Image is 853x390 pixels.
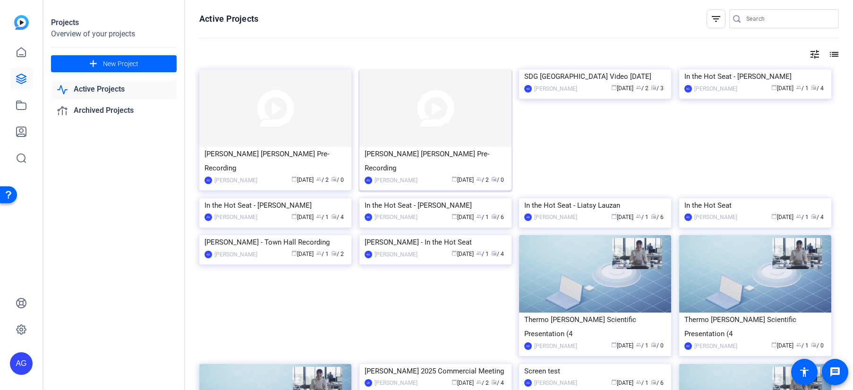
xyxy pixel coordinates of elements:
[684,313,826,341] div: Thermo [PERSON_NAME] Scientific Presentation (4
[214,176,257,185] div: [PERSON_NAME]
[452,214,474,220] span: [DATE]
[636,213,641,219] span: group
[636,214,648,220] span: / 1
[684,85,692,93] div: AG
[796,85,809,92] span: / 1
[365,235,506,249] div: [PERSON_NAME] - In the Hot Seat
[491,214,504,220] span: / 6
[611,342,617,348] span: calendar_today
[611,85,633,92] span: [DATE]
[636,379,641,385] span: group
[291,213,297,219] span: calendar_today
[452,250,457,256] span: calendar_today
[771,213,777,219] span: calendar_today
[375,378,418,388] div: [PERSON_NAME]
[452,213,457,219] span: calendar_today
[534,212,577,222] div: [PERSON_NAME]
[476,379,482,385] span: group
[611,342,633,349] span: [DATE]
[771,342,793,349] span: [DATE]
[611,214,633,220] span: [DATE]
[205,198,346,212] div: In the Hot Seat - [PERSON_NAME]
[771,342,777,348] span: calendar_today
[199,13,258,25] h1: Active Projects
[476,251,489,257] span: / 1
[636,85,641,90] span: group
[476,380,489,386] span: / 2
[316,176,322,182] span: group
[316,214,329,220] span: / 1
[799,366,810,378] mat-icon: accessibility
[524,69,666,84] div: SDG [GEOGRAPHIC_DATA] Video [DATE]
[316,251,329,257] span: / 1
[651,213,657,219] span: radio
[365,198,506,212] div: In the Hot Seat - [PERSON_NAME]
[331,251,344,257] span: / 2
[51,28,177,40] div: Overview of your projects
[811,85,817,90] span: radio
[771,214,793,220] span: [DATE]
[636,342,648,349] span: / 1
[524,85,532,93] div: AG
[291,176,297,182] span: calendar_today
[651,214,664,220] span: / 6
[524,313,666,341] div: Thermo [PERSON_NAME] Scientific Presentation (4
[651,85,664,92] span: / 3
[375,176,418,185] div: [PERSON_NAME]
[476,176,482,182] span: group
[365,251,372,258] div: AG
[365,364,506,378] div: [PERSON_NAME] 2025 Commercial Meeting
[771,85,777,90] span: calendar_today
[365,177,372,184] div: AG
[611,213,617,219] span: calendar_today
[291,177,314,183] span: [DATE]
[811,342,817,348] span: radio
[375,250,418,259] div: [PERSON_NAME]
[796,214,809,220] span: / 1
[829,366,841,378] mat-icon: message
[811,85,824,92] span: / 4
[365,213,372,221] div: AG
[331,250,337,256] span: radio
[694,341,737,351] div: [PERSON_NAME]
[291,250,297,256] span: calendar_today
[651,380,664,386] span: / 6
[491,251,504,257] span: / 4
[694,212,737,222] div: [PERSON_NAME]
[684,342,692,350] div: AG
[51,17,177,28] div: Projects
[796,342,802,348] span: group
[636,85,648,92] span: / 2
[205,235,346,249] div: [PERSON_NAME] - Town Hall Recording
[375,212,418,222] div: [PERSON_NAME]
[205,251,212,258] div: AG
[51,80,177,99] a: Active Projects
[316,177,329,183] span: / 2
[476,177,489,183] span: / 2
[476,250,482,256] span: group
[524,364,666,378] div: Screen test
[651,85,657,90] span: radio
[827,49,839,60] mat-icon: list
[524,213,532,221] div: AG
[809,49,820,60] mat-icon: tune
[331,177,344,183] span: / 0
[524,198,666,212] div: In the Hot Seat - Liatsy Lauzan
[524,379,532,387] div: AG
[611,85,617,90] span: calendar_today
[14,15,29,30] img: blue-gradient.svg
[51,55,177,72] button: New Project
[365,147,506,175] div: [PERSON_NAME] [PERSON_NAME] Pre-Recording
[710,13,722,25] mat-icon: filter_list
[205,177,212,184] div: AG
[651,379,657,385] span: radio
[694,84,737,93] div: [PERSON_NAME]
[534,84,577,93] div: [PERSON_NAME]
[684,213,692,221] div: AG
[365,379,372,387] div: LB
[10,352,33,375] div: AG
[611,380,633,386] span: [DATE]
[796,85,802,90] span: group
[214,212,257,222] div: [PERSON_NAME]
[524,342,532,350] div: AG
